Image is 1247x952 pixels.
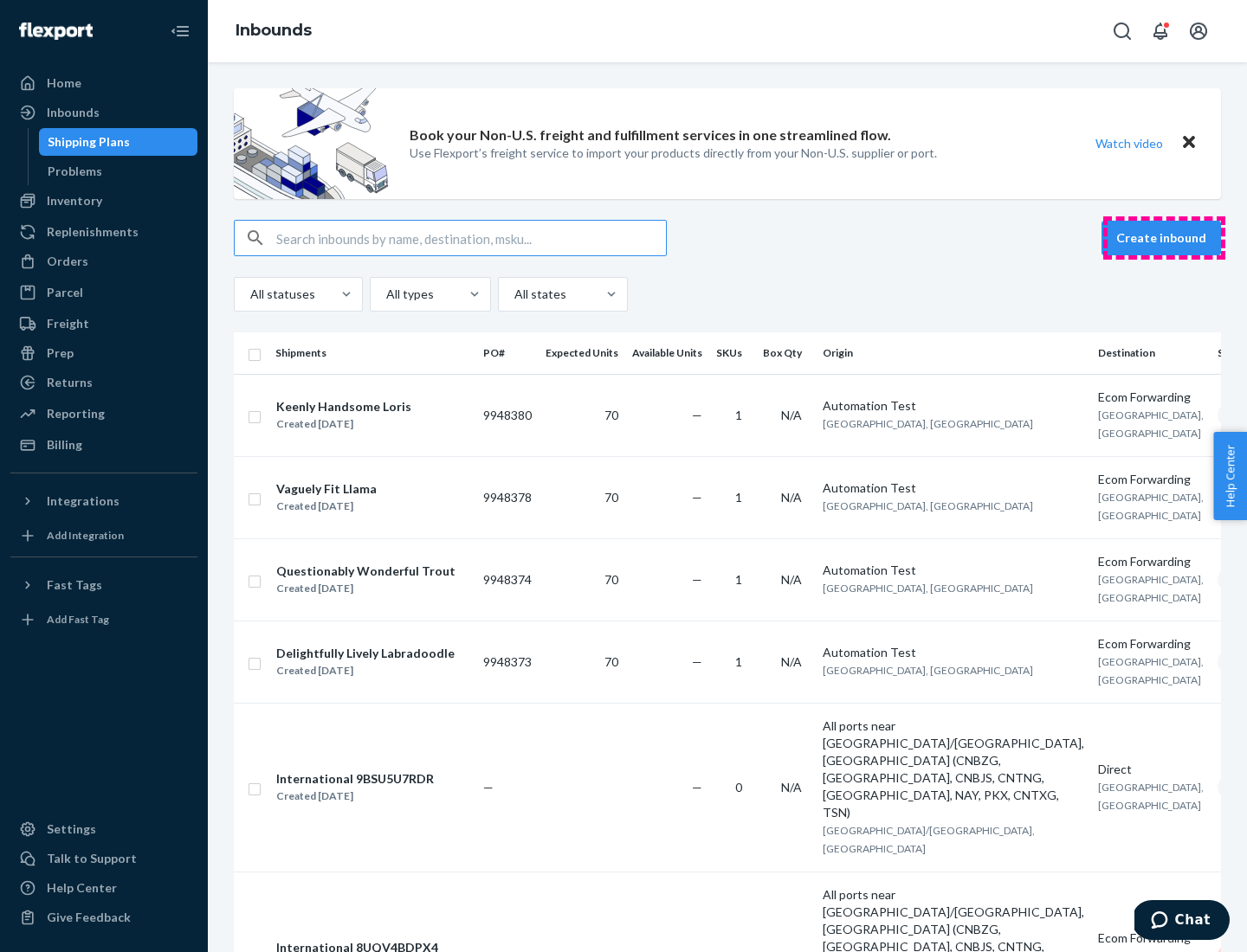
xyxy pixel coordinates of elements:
[10,431,197,459] a: Billing
[781,490,802,505] span: N/A
[1105,14,1140,48] button: Open Search Box
[47,612,109,627] div: Add Fast Tag
[47,492,120,510] div: Integrations
[47,528,124,543] div: Add Integration
[1181,14,1216,48] button: Open account menu
[823,417,1033,430] span: [GEOGRAPHIC_DATA], [GEOGRAPHIC_DATA]
[823,582,1033,595] span: [GEOGRAPHIC_DATA], [GEOGRAPHIC_DATA]
[47,436,82,453] div: Billing
[384,286,386,303] input: All types
[276,645,455,662] div: Delightfully Lively Labradoodle
[692,780,702,794] span: —
[823,499,1033,512] span: [GEOGRAPHIC_DATA], [GEOGRAPHIC_DATA]
[47,315,89,332] div: Freight
[1143,14,1178,48] button: Open notifications
[604,654,618,669] span: 70
[410,145,937,162] p: Use Flexport’s freight service to import your products directly from your Non-U.S. supplier or port.
[10,606,197,634] a: Add Fast Tag
[222,6,326,56] ol: breadcrumbs
[1102,221,1221,255] button: Create inbound
[47,192,102,209] div: Inventory
[823,397,1084,415] div: Automation Test
[10,904,197,931] button: Give Feedback
[476,456,539,538] td: 9948378
[476,374,539,456] td: 9948380
[1213,432,1247,520] button: Help Center
[10,815,197,843] a: Settings
[47,104,100,121] div: Inbounds
[735,780,742,794] span: 0
[249,286,250,303] input: All statuses
[781,408,802,422] span: N/A
[47,253,88,270] div: Orders
[10,874,197,902] a: Help Center
[236,21,312,40] a: Inbounds
[47,74,81,92] div: Home
[604,572,618,587] span: 70
[10,487,197,515] button: Integrations
[276,221,666,255] input: Search inbounds by name, destination, msku...
[781,572,802,587] span: N/A
[1098,781,1204,812] span: [GEOGRAPHIC_DATA], [GEOGRAPHIC_DATA]
[1098,635,1204,653] div: Ecom Forwarding
[735,654,742,669] span: 1
[47,820,96,838] div: Settings
[513,286,514,303] input: All states
[276,662,455,679] div: Created [DATE]
[10,279,197,306] a: Parcel
[735,572,742,587] span: 1
[276,398,411,415] div: Keenly Handsome Loris
[47,284,83,301] div: Parcel
[10,339,197,367] a: Prep
[692,490,702,505] span: —
[276,563,456,580] div: Questionably Wonderful Trout
[709,332,756,374] th: SKUs
[10,99,197,126] a: Inbounds
[10,400,197,428] a: Reporting
[276,770,434,788] div: International 9BSU5U7RDR
[10,571,197,599] button: Fast Tags
[276,415,411,433] div: Created [DATE]
[47,223,139,241] div: Replenishments
[19,23,93,40] img: Flexport logo
[10,248,197,275] a: Orders
[476,332,539,374] th: PO#
[756,332,816,374] th: Box Qty
[1091,332,1211,374] th: Destination
[1098,761,1204,778] div: Direct
[1098,929,1204,947] div: Ecom Forwarding
[10,218,197,246] a: Replenishments
[1178,131,1200,156] button: Close
[39,128,198,156] a: Shipping Plans
[10,369,197,396] a: Returns
[483,780,494,794] span: —
[47,879,117,897] div: Help Center
[10,845,197,872] button: Talk to Support
[1098,408,1204,440] span: [GEOGRAPHIC_DATA], [GEOGRAPHIC_DATA]
[476,538,539,621] td: 9948374
[604,408,618,422] span: 70
[48,163,102,180] div: Problems
[410,125,891,145] p: Book your Non-U.S. freight and fulfillment services in one streamlined flow.
[276,480,377,498] div: Vaguely Fit Llama
[276,788,434,805] div: Created [DATE]
[47,909,131,926] div: Give Feedback
[604,490,618,505] span: 70
[625,332,709,374] th: Available Units
[10,310,197,338] a: Freight
[476,621,539,703] td: 9948373
[47,344,74,362] div: Prep
[268,332,476,374] th: Shipments
[48,133,130,151] div: Shipping Plans
[47,405,105,422] div: Reporting
[823,717,1084,821] div: All ports near [GEOGRAPHIC_DATA]/[GEOGRAPHIC_DATA], [GEOGRAPHIC_DATA] (CNBZG, [GEOGRAPHIC_DATA], ...
[816,332,1091,374] th: Origin
[823,562,1084,579] div: Automation Test
[735,490,742,505] span: 1
[1134,900,1230,943] iframe: Opens a widget where you can chat to one of our agents
[692,408,702,422] span: —
[823,644,1084,661] div: Automation Test
[823,824,1035,855] span: [GEOGRAPHIC_DATA]/[GEOGRAPHIC_DATA], [GEOGRAPHIC_DATA]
